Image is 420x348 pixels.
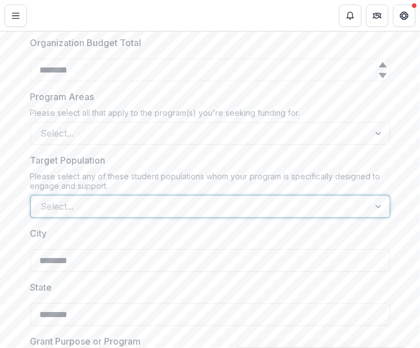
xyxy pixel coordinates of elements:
[30,171,390,195] div: Please select any of these student populations whom your program is specifically designed to enga...
[30,335,141,348] p: Grant Purpose or Program
[393,4,416,27] button: Get Help
[30,90,94,103] p: Program Areas
[30,281,52,294] p: State
[366,4,389,27] button: Partners
[339,4,362,27] button: Notifications
[30,36,142,49] p: Organization Budget Total
[30,153,106,167] p: Target Population
[30,108,390,122] div: Please select all that apply to the program(s) you're seeking funding for.
[4,4,27,27] button: Toggle Menu
[30,227,47,240] p: City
